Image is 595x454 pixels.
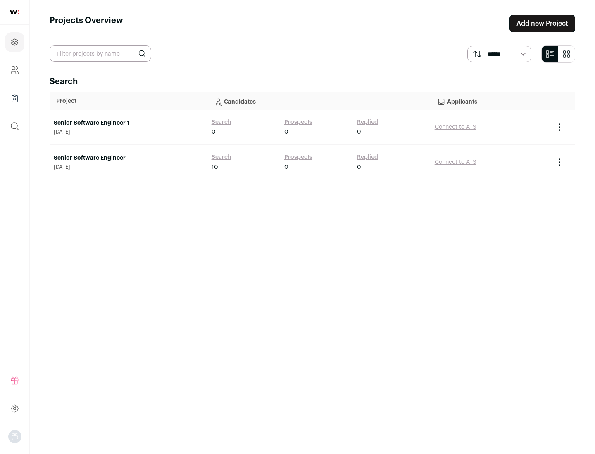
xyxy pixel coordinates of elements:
[5,88,24,108] a: Company Lists
[357,128,361,136] span: 0
[284,163,288,171] span: 0
[357,118,378,126] a: Replied
[54,154,203,162] a: Senior Software Engineer
[50,76,575,87] h2: Search
[214,93,424,109] p: Candidates
[509,15,575,32] a: Add new Project
[555,122,564,132] button: Project Actions
[50,15,123,32] h1: Projects Overview
[54,119,203,127] a: Senior Software Engineer 1
[284,118,312,126] a: Prospects
[437,93,544,109] p: Applicants
[50,45,151,62] input: Filter projects by name
[357,153,378,161] a: Replied
[54,164,203,170] span: [DATE]
[284,153,312,161] a: Prospects
[212,118,231,126] a: Search
[8,430,21,443] button: Open dropdown
[435,124,476,130] a: Connect to ATS
[8,430,21,443] img: nopic.png
[212,128,216,136] span: 0
[54,129,203,135] span: [DATE]
[284,128,288,136] span: 0
[56,97,201,105] p: Project
[435,159,476,165] a: Connect to ATS
[5,60,24,80] a: Company and ATS Settings
[10,10,19,14] img: wellfound-shorthand-0d5821cbd27db2630d0214b213865d53afaa358527fdda9d0ea32b1df1b89c2c.svg
[212,163,218,171] span: 10
[555,157,564,167] button: Project Actions
[5,32,24,52] a: Projects
[212,153,231,161] a: Search
[357,163,361,171] span: 0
